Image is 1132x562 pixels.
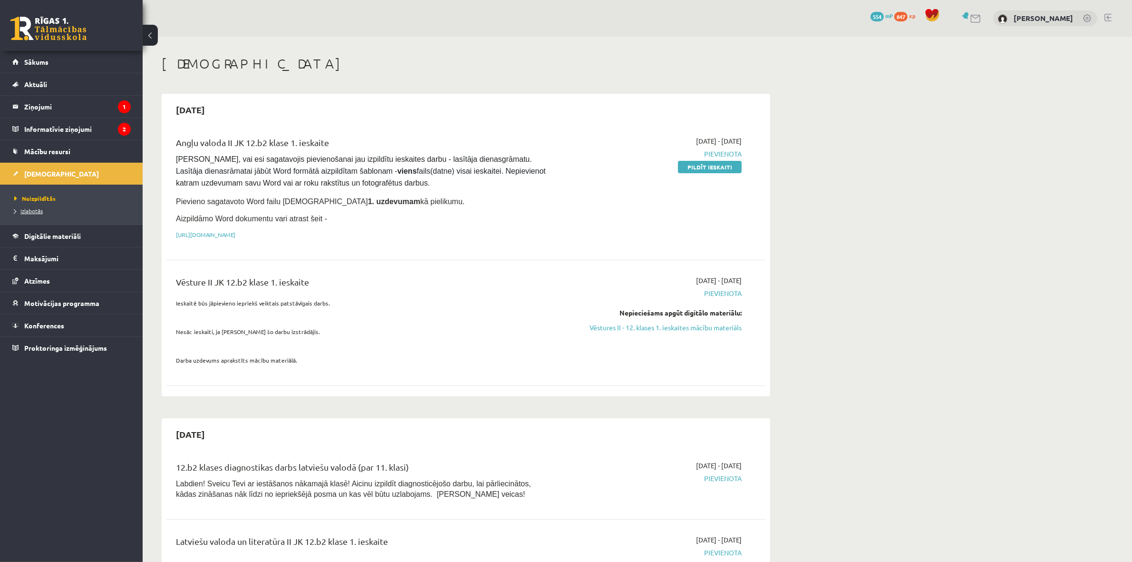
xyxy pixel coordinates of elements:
[176,356,548,365] p: Darba uzdevums aprakstīts mācību materiālā.
[14,207,133,215] a: Izlabotās
[12,73,131,95] a: Aktuāli
[24,147,70,156] span: Mācību resursi
[368,197,420,206] strong: 1. uzdevumam
[176,136,548,154] div: Angļu valoda II JK 12.b2 klase 1. ieskaite
[998,14,1007,24] img: Roberts Lagodskis
[12,315,131,336] a: Konferences
[24,344,107,352] span: Proktoringa izmēģinājums
[14,194,133,203] a: Neizpildītās
[176,231,235,238] a: [URL][DOMAIN_NAME]
[562,548,742,558] span: Pievienota
[176,197,464,206] span: Pievieno sagatavoto Word failu [DEMOGRAPHIC_DATA] kā pielikumu.
[12,225,131,247] a: Digitālie materiāli
[166,99,214,121] h2: [DATE]
[696,461,742,471] span: [DATE] - [DATE]
[894,12,920,20] a: 847 xp
[14,207,43,215] span: Izlabotās
[12,270,131,292] a: Atzīmes
[10,17,87,40] a: Rīgas 1. Tālmācības vidusskola
[24,58,48,66] span: Sākums
[12,140,131,162] a: Mācību resursi
[894,12,908,21] span: 847
[24,299,99,307] span: Motivācijas programma
[176,276,548,293] div: Vēsture II JK 12.b2 klase 1. ieskaite
[562,473,742,483] span: Pievienota
[397,167,417,175] strong: viens
[24,321,64,330] span: Konferences
[562,149,742,159] span: Pievienota
[885,12,893,20] span: mP
[696,136,742,146] span: [DATE] - [DATE]
[166,423,214,445] h2: [DATE]
[562,288,742,298] span: Pievienota
[176,327,548,336] p: Nesāc ieskaiti, ja [PERSON_NAME] šo darbu izstrādājis.
[24,169,99,178] span: [DEMOGRAPHIC_DATA]
[871,12,893,20] a: 554 mP
[24,247,131,269] legend: Maksājumi
[12,51,131,73] a: Sākums
[24,232,81,240] span: Digitālie materiāli
[176,299,548,307] p: Ieskaitē būs jāpievieno iepriekš veiktais patstāvīgais darbs.
[678,161,742,173] a: Pildīt ieskaiti
[12,96,131,118] a: Ziņojumi1
[909,12,915,20] span: xp
[12,118,131,140] a: Informatīvie ziņojumi2
[24,118,131,140] legend: Informatīvie ziņojumi
[118,123,131,136] i: 2
[176,215,327,223] span: Aizpildāmo Word dokumentu vari atrast šeit -
[162,56,770,72] h1: [DEMOGRAPHIC_DATA]
[12,292,131,314] a: Motivācijas programma
[24,80,47,89] span: Aktuāli
[696,535,742,545] span: [DATE] - [DATE]
[12,163,131,185] a: [DEMOGRAPHIC_DATA]
[118,100,131,113] i: 1
[562,308,742,318] div: Nepieciešams apgūt digitālo materiālu:
[176,480,531,498] span: Labdien! Sveicu Tevi ar iestāšanos nākamajā klasē! Aicinu izpildīt diagnosticējošo darbu, lai pār...
[562,323,742,333] a: Vēstures II - 12. klases 1. ieskaites mācību materiāls
[24,276,50,285] span: Atzīmes
[12,247,131,269] a: Maksājumi
[176,535,548,552] div: Latviešu valoda un literatūra II JK 12.b2 klase 1. ieskaite
[176,461,548,478] div: 12.b2 klases diagnostikas darbs latviešu valodā (par 11. klasi)
[871,12,884,21] span: 554
[14,195,56,202] span: Neizpildītās
[1014,13,1073,23] a: [PERSON_NAME]
[696,276,742,286] span: [DATE] - [DATE]
[24,96,131,118] legend: Ziņojumi
[12,337,131,359] a: Proktoringa izmēģinājums
[176,155,548,187] span: [PERSON_NAME], vai esi sagatavojis pievienošanai jau izpildītu ieskaites darbu - lasītāja dienasg...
